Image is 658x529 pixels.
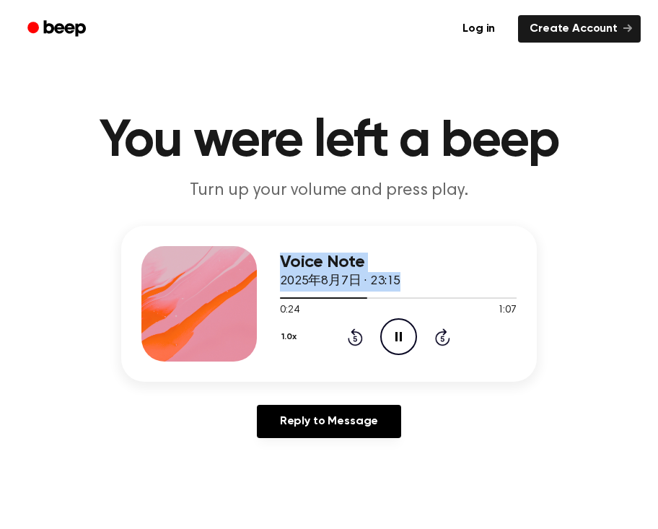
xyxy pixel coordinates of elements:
[498,303,517,318] span: 1:07
[280,303,299,318] span: 0:24
[257,405,401,438] a: Reply to Message
[280,275,400,288] span: 2025年8月7日 · 23:15
[448,12,509,45] a: Log in
[280,325,302,349] button: 1.0x
[518,15,641,43] a: Create Account
[52,179,606,203] p: Turn up your volume and press play.
[17,15,99,43] a: Beep
[280,253,517,272] h3: Voice Note
[17,115,641,167] h1: You were left a beep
